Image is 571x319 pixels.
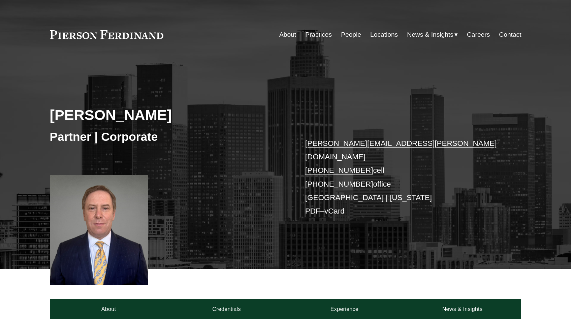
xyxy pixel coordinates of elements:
[467,28,490,41] a: Careers
[407,29,453,41] span: News & Insights
[50,129,286,144] h3: Partner | Corporate
[305,207,320,215] a: PDF
[499,28,521,41] a: Contact
[370,28,398,41] a: Locations
[305,180,373,188] a: [PHONE_NUMBER]
[305,139,497,161] a: [PERSON_NAME][EMAIL_ADDRESS][PERSON_NAME][DOMAIN_NAME]
[324,207,345,215] a: vCard
[305,28,332,41] a: Practices
[50,106,286,124] h2: [PERSON_NAME]
[341,28,361,41] a: People
[407,28,458,41] a: folder dropdown
[305,137,502,218] p: cell office [GEOGRAPHIC_DATA] | [US_STATE] –
[279,28,296,41] a: About
[305,166,373,174] a: [PHONE_NUMBER]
